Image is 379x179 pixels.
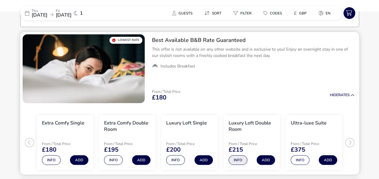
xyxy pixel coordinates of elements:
button: Info [42,155,61,165]
span: GBP [299,11,307,16]
span: Guests [178,11,192,16]
h2: Best Available B&B Rate Guaranteed [152,37,354,44]
swiper-slide: 1 / 5 [34,113,96,172]
button: Add [257,155,275,165]
div: Lowest Rate [109,37,142,44]
swiper-slide: 2 / 5 [96,113,158,172]
naf-pibe-menu-bar-item: en [314,9,338,17]
button: £GBP [289,9,311,17]
span: £215 [229,147,243,153]
naf-pibe-menu-bar-item: Filter [229,9,259,17]
span: Codes [270,11,282,16]
p: From / Total Price [291,142,333,146]
p: From / Total Price [166,142,209,146]
div: Best Available B&B Rate GuaranteedThis offer is not available on any other website and is exclusi... [147,32,359,74]
p: From / Total Price [229,142,271,146]
span: £195 [104,147,118,153]
div: Thu[DATE]Fri[DATE]1 [20,6,111,20]
span: Includes Breakfast [160,64,195,69]
h3: Extra Comfy Single [42,120,84,126]
p: Fri [56,9,71,13]
button: Sort [200,9,226,17]
p: This offer is not available on any other website and is exclusive to you! Enjoy an overnight stay... [152,46,354,59]
button: Info [166,155,185,165]
span: £375 [291,147,305,153]
button: Guests [167,9,197,17]
button: Info [291,155,309,165]
swiper-slide: 4 / 5 [221,113,283,172]
naf-pibe-menu-bar-item: Sort [200,9,229,17]
h3: Luxury Loft Single [166,120,207,126]
span: en [326,11,330,16]
p: From / Total Price [152,90,180,93]
button: Add [132,155,150,165]
button: Info [229,155,247,165]
button: Add [319,155,337,165]
swiper-slide: 3 / 5 [158,113,220,172]
h3: Luxury Loft Double Room [229,120,275,133]
h3: Ultra-luxe Suite [291,120,327,126]
naf-pibe-menu-bar-item: £GBP [289,9,314,17]
span: [DATE] [32,12,47,18]
button: Info [104,155,123,165]
button: HideRates [330,93,354,97]
button: Filter [229,9,256,17]
h3: Extra Comfy Double Room [104,120,150,133]
naf-pibe-menu-bar-item: Codes [259,9,289,17]
span: Sort [212,11,221,16]
span: £200 [166,147,181,153]
span: Hide [330,93,338,97]
i: £ [294,10,297,16]
span: Filter [240,11,251,16]
swiper-slide: 5 / 5 [283,113,345,172]
button: Add [70,155,88,165]
span: £180 [152,95,166,101]
naf-pibe-menu-bar-item: Guests [167,9,200,17]
span: [DATE] [56,12,71,18]
button: Add [194,155,213,165]
p: From / Total Price [104,142,147,146]
button: Codes [259,9,287,17]
span: 1 [80,11,83,16]
swiper-slide: 1 / 1 [23,34,145,103]
button: en [314,9,335,17]
p: From / Total Price [42,142,85,146]
p: Thu [32,9,47,13]
span: £180 [42,147,56,153]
